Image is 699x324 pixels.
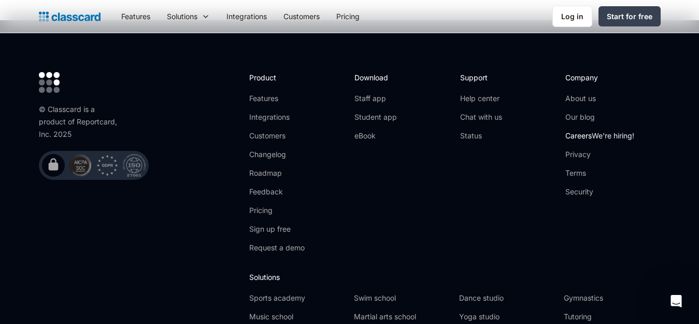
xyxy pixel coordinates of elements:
[249,72,305,83] h2: Product
[664,289,689,314] iframe: Intercom live chat
[354,131,397,141] a: eBook
[113,5,159,28] a: Features
[249,293,346,303] a: Sports academy
[354,72,397,83] h2: Download
[564,312,660,322] a: Tutoring
[565,112,634,122] a: Our blog
[249,93,305,104] a: Features
[607,11,652,22] div: Start for free
[39,103,122,140] div: © Classcard is a product of Reportcard, Inc. 2025
[459,312,555,322] a: Yoga studio
[249,224,305,234] a: Sign up free
[565,149,634,160] a: Privacy
[565,131,634,141] a: CareersWe're hiring!
[249,205,305,216] a: Pricing
[218,5,275,28] a: Integrations
[249,312,346,322] a: Music school
[598,6,661,26] a: Start for free
[249,243,305,253] a: Request a demo
[354,312,450,322] a: Martial arts school
[354,112,397,122] a: Student app
[249,131,305,141] a: Customers
[460,112,502,122] a: Chat with us
[354,293,450,303] a: Swim school
[354,93,397,104] a: Staff app
[459,293,555,303] a: Dance studio
[159,5,218,28] div: Solutions
[460,93,502,104] a: Help center
[249,168,305,178] a: Roadmap
[565,72,634,83] h2: Company
[565,168,634,178] a: Terms
[249,149,305,160] a: Changelog
[249,187,305,197] a: Feedback
[249,272,660,283] h2: Solutions
[592,131,634,140] span: We're hiring!
[39,9,101,24] a: home
[167,11,197,22] div: Solutions
[328,5,368,28] a: Pricing
[249,112,305,122] a: Integrations
[275,5,328,28] a: Customers
[564,293,660,303] a: Gymnastics
[565,187,634,197] a: Security
[460,131,502,141] a: Status
[561,11,583,22] div: Log in
[460,72,502,83] h2: Support
[552,6,592,27] a: Log in
[565,93,634,104] a: About us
